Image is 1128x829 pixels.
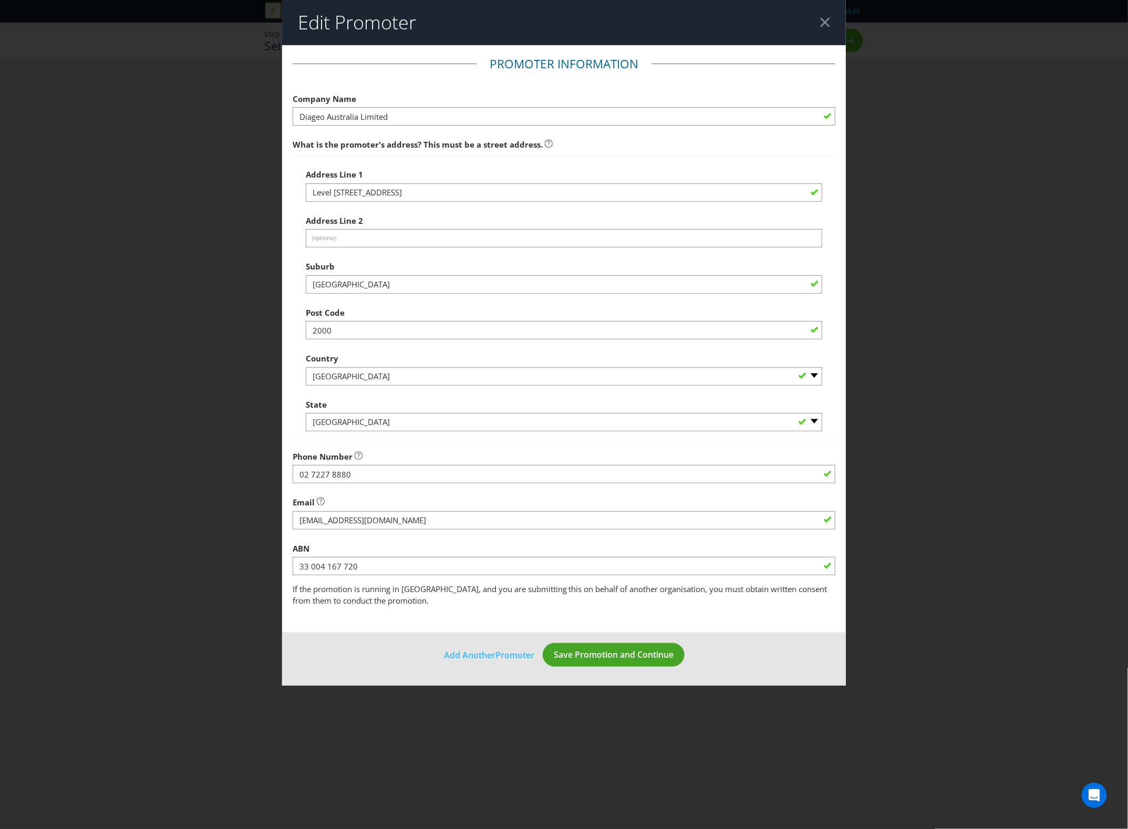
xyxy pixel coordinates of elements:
span: Save Promotion and Continue [554,649,674,660]
legend: Promoter Information [477,56,651,72]
h2: Edit Promoter [298,12,416,33]
span: Company Name [293,94,356,104]
span: Post Code [306,307,345,318]
span: If the promotion is running in [GEOGRAPHIC_DATA], and you are submitting this on behalf of anothe... [293,584,827,605]
span: Address Line 2 [306,215,363,226]
button: Add AnotherPromoter [443,648,535,662]
span: Add Another [444,649,495,661]
span: Country [306,353,338,364]
span: Suburb [306,261,335,272]
span: Email [293,497,315,507]
span: State [306,399,327,410]
span: What is the promoter's address? This must be a street address. [293,139,543,150]
input: e.g. 03 1234 9876 [293,465,836,483]
span: Address Line 1 [306,169,363,180]
input: e.g. Melbourne [306,275,823,294]
span: Promoter [495,649,534,661]
span: ABN [293,543,309,554]
input: e.g. 3000 [306,321,823,339]
div: Open Intercom Messenger [1082,783,1107,808]
span: Phone Number [293,451,353,462]
input: e.g. Company Name [293,107,836,126]
button: Save Promotion and Continue [543,643,685,667]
